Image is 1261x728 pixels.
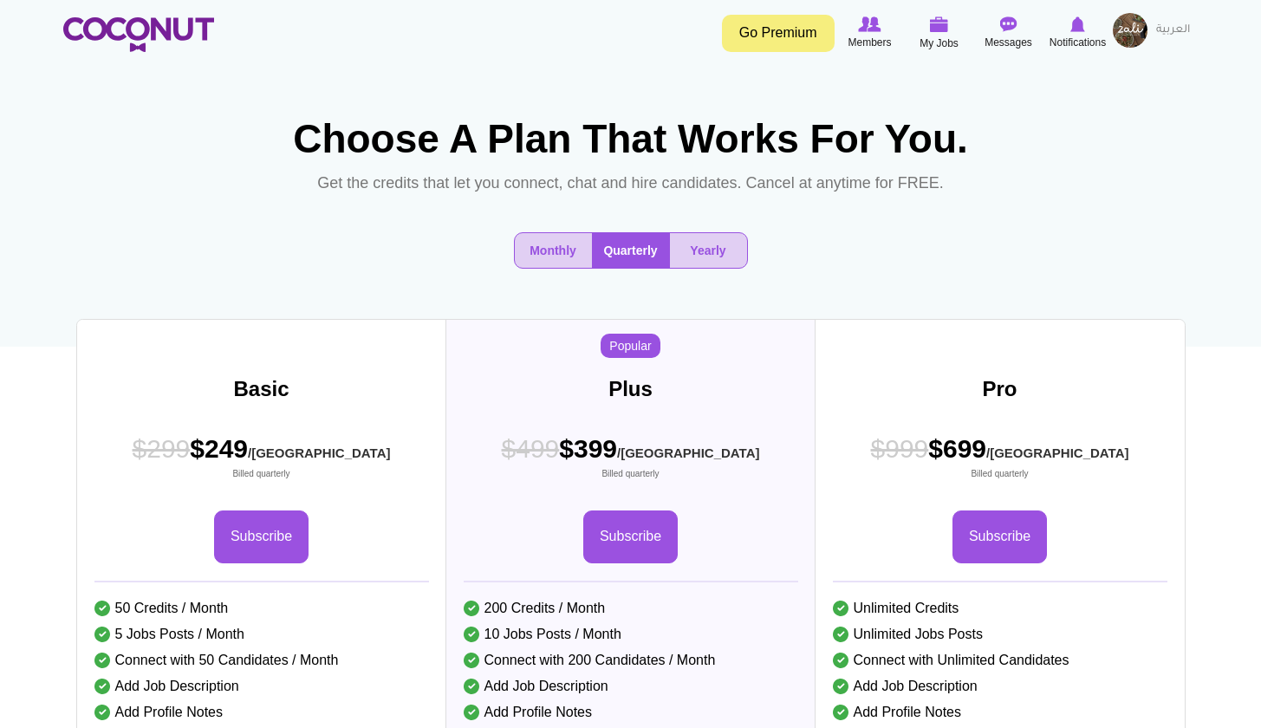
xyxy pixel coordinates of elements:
li: 50 Credits / Month [94,595,429,621]
a: Subscribe [583,510,678,563]
span: Messages [985,34,1032,51]
p: Get the credits that let you connect, chat and hire candidates. Cancel at anytime for FREE. [310,170,950,198]
li: 200 Credits / Month [464,595,798,621]
span: $249 [133,431,391,480]
li: Unlimited Jobs Posts [833,621,1167,647]
a: Subscribe [214,510,309,563]
a: Go Premium [722,15,835,52]
span: Notifications [1050,34,1106,51]
button: Monthly [515,233,592,268]
li: Connect with Unlimited Candidates [833,647,1167,673]
img: Messages [1000,16,1017,32]
img: Notifications [1070,16,1085,32]
span: $299 [133,434,191,463]
a: My Jobs My Jobs [905,13,974,54]
span: Members [848,34,891,51]
a: Browse Members Members [835,13,905,53]
li: 5 Jobs Posts / Month [94,621,429,647]
img: My Jobs [930,16,949,32]
img: Browse Members [858,16,881,32]
li: Connect with 50 Candidates / Month [94,647,429,673]
li: 10 Jobs Posts / Month [464,621,798,647]
li: Unlimited Credits [833,595,1167,621]
li: Add Profile Notes [94,699,429,725]
h3: Pro [816,378,1185,400]
small: Billed quarterly [502,468,760,480]
a: Subscribe [952,510,1047,563]
span: My Jobs [920,35,959,52]
a: Messages Messages [974,13,1043,53]
li: Add Profile Notes [833,699,1167,725]
a: العربية [1147,13,1199,48]
small: Billed quarterly [871,468,1129,480]
button: Quarterly [592,233,670,268]
a: Notifications Notifications [1043,13,1113,53]
span: $999 [871,434,929,463]
li: Add Job Description [94,673,429,699]
h3: Plus [446,378,816,400]
li: Add Job Description [464,673,798,699]
sub: /[GEOGRAPHIC_DATA] [248,445,390,460]
sub: /[GEOGRAPHIC_DATA] [986,445,1128,460]
span: $699 [871,431,1129,480]
li: Add Profile Notes [464,699,798,725]
span: $499 [502,434,560,463]
img: Home [63,17,214,52]
li: Connect with 200 Candidates / Month [464,647,798,673]
small: Billed quarterly [133,468,391,480]
span: Popular [601,334,660,358]
h3: Basic [77,378,446,400]
h1: Choose A Plan That Works For You. [284,117,978,161]
li: Add Job Description [833,673,1167,699]
span: $399 [502,431,760,480]
sub: /[GEOGRAPHIC_DATA] [617,445,759,460]
button: Yearly [670,233,747,268]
